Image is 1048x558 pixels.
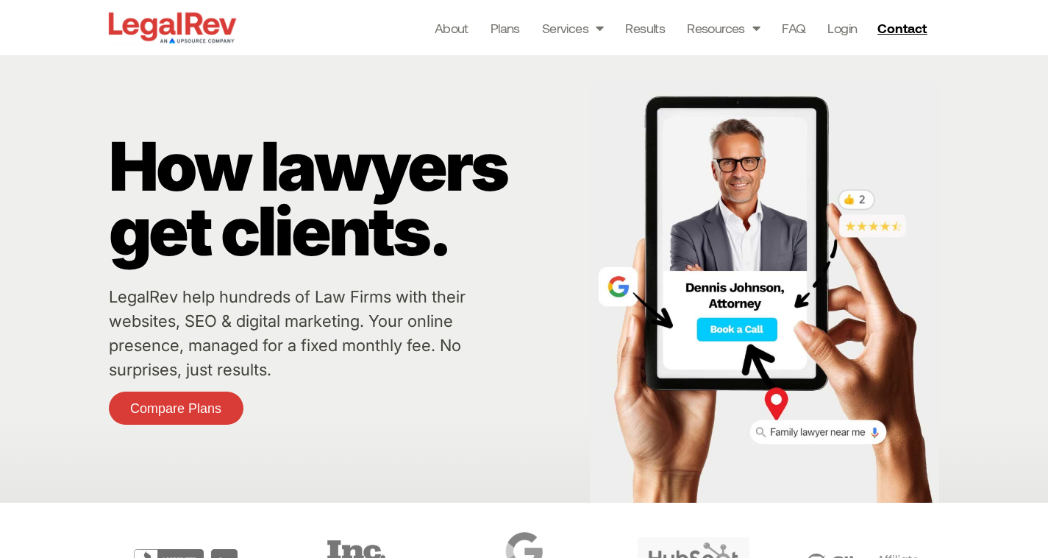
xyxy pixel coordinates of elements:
[687,18,760,38] a: Resources
[435,18,468,38] a: About
[109,134,582,264] p: How lawyers get clients.
[491,18,520,38] a: Plans
[827,18,857,38] a: Login
[625,18,665,38] a: Results
[130,402,221,415] span: Compare Plans
[109,392,243,425] a: Compare Plans
[109,287,466,379] a: LegalRev help hundreds of Law Firms with their websites, SEO & digital marketing. Your online pre...
[782,18,805,38] a: FAQ
[877,21,927,35] span: Contact
[542,18,604,38] a: Services
[871,16,936,40] a: Contact
[435,18,858,38] nav: Menu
